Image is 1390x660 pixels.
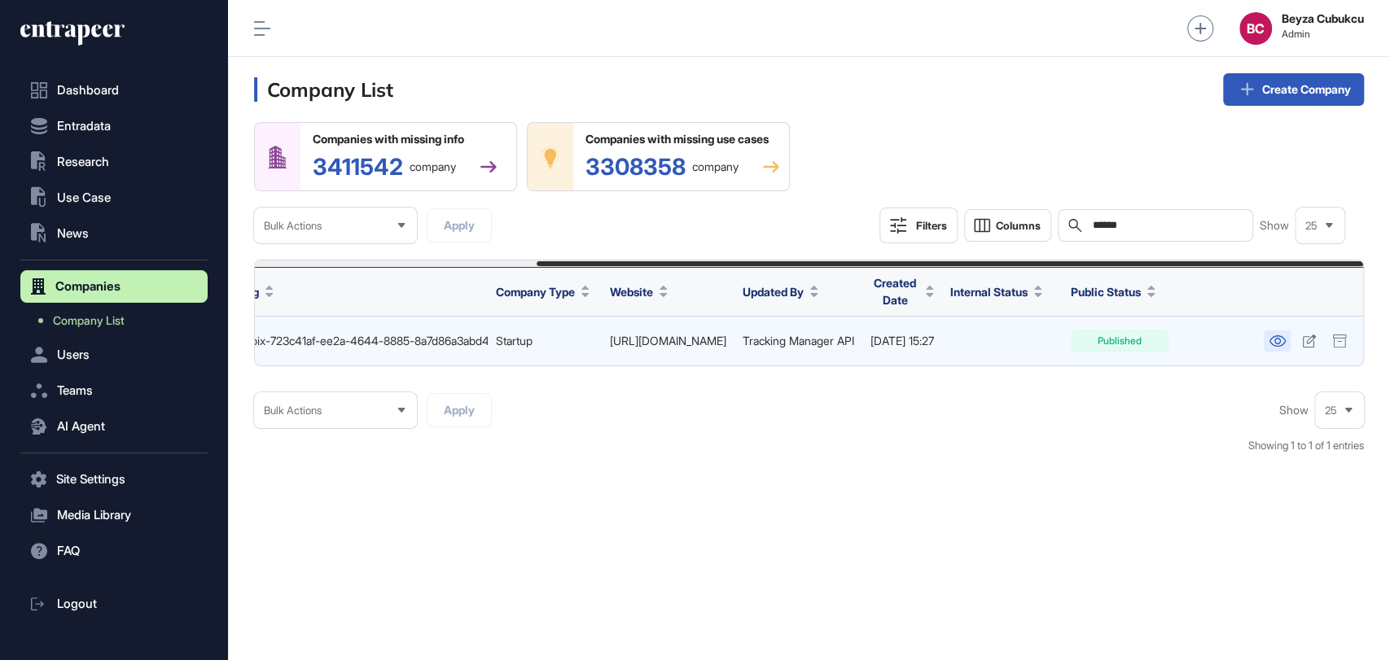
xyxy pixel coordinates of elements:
[57,84,119,97] span: Dashboard
[743,283,818,300] button: Updated By
[1223,73,1364,106] a: Create Company
[1279,404,1309,417] span: Show
[1305,220,1318,232] span: 25
[29,306,208,335] a: Company List
[1325,404,1337,417] span: 25
[743,283,804,300] span: Updated By
[496,283,590,300] button: Company Type
[57,191,111,204] span: Use Case
[20,270,208,303] button: Companies
[264,220,322,232] span: Bulk Actions
[950,283,1028,300] span: Internal Status
[57,227,89,240] span: News
[57,544,80,557] span: FAQ
[20,410,208,443] button: AI Agent
[1071,283,1155,300] button: Public Status
[916,219,947,232] div: Filters
[870,274,919,308] span: Created Date
[20,181,208,214] button: Use Case
[20,339,208,371] button: Users
[610,334,726,347] a: [URL][DOMAIN_NAME]
[56,473,125,486] span: Site Settings
[20,463,208,496] button: Site Settings
[235,334,480,347] div: kfobix-723c41af-ee2a-4644-8885-8a7d86a3abd4
[254,77,393,102] h3: Company List
[410,161,456,173] span: company
[1071,283,1141,300] span: Public Status
[496,283,575,300] span: Company Type
[1071,330,1169,352] div: Published
[1282,12,1364,25] strong: Beyza Cubukcu
[964,209,1051,242] button: Columns
[1282,28,1364,40] span: Admin
[20,110,208,142] button: Entradata
[1260,219,1289,232] span: Show
[585,155,739,178] div: 3308358
[496,334,594,347] div: Startup
[57,597,97,610] span: Logout
[313,133,497,146] div: Companies with missing info
[57,120,111,133] span: Entradata
[1248,438,1364,454] div: Showing 1 to 1 of 1 entries
[20,499,208,531] button: Media Library
[996,220,1041,232] span: Columns
[57,420,105,433] span: AI Agent
[53,314,125,327] span: Company List
[743,334,854,347] a: Tracking Manager API
[264,404,322,417] span: Bulk Actions
[57,384,93,397] span: Teams
[20,374,208,407] button: Teams
[692,161,739,173] span: company
[610,283,653,300] span: Website
[313,155,456,178] div: 3411542
[870,334,934,347] div: [DATE] 15:27
[55,280,121,293] span: Companies
[235,283,274,300] button: Slug
[879,208,958,243] button: Filters
[585,133,779,146] div: Companies with missing use cases
[20,74,208,107] a: Dashboard
[20,217,208,250] button: News
[1239,12,1272,45] button: BC
[950,283,1042,300] button: Internal Status
[20,588,208,620] a: Logout
[610,283,668,300] button: Website
[20,535,208,567] button: FAQ
[870,274,934,308] button: Created Date
[57,155,109,168] span: Research
[57,348,90,361] span: Users
[20,146,208,178] button: Research
[57,509,131,522] span: Media Library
